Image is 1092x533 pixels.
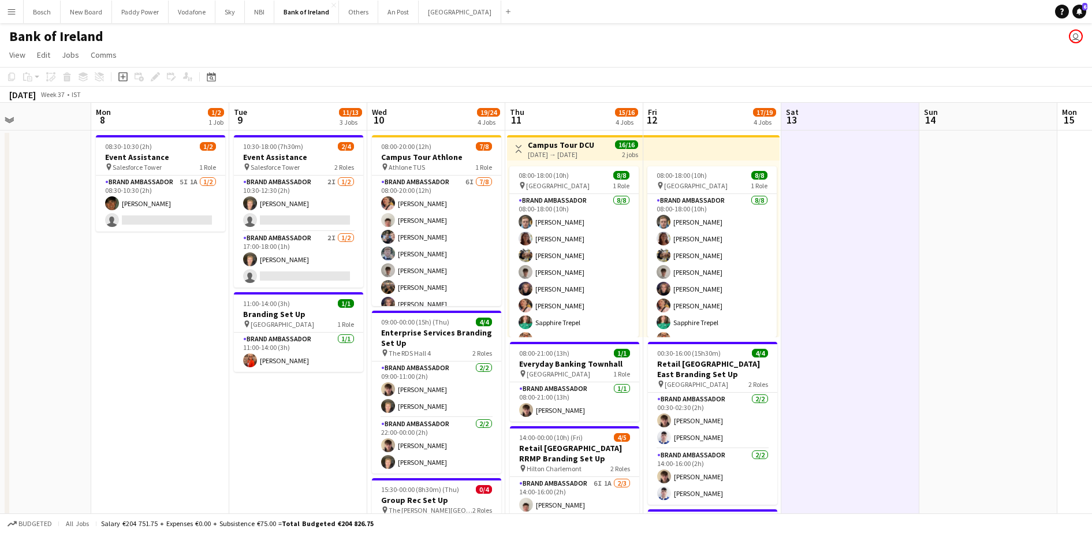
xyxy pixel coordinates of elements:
[32,47,55,62] a: Edit
[9,50,25,60] span: View
[6,517,54,530] button: Budgeted
[72,90,81,99] div: IST
[91,50,117,60] span: Comms
[57,47,84,62] a: Jobs
[9,28,103,45] h1: Bank of Ireland
[112,1,169,23] button: Paddy Power
[215,1,245,23] button: Sky
[1072,5,1086,18] a: 6
[86,47,121,62] a: Comms
[1082,3,1087,10] span: 6
[64,519,91,528] span: All jobs
[62,50,79,60] span: Jobs
[5,47,30,62] a: View
[18,520,52,528] span: Budgeted
[38,90,67,99] span: Week 37
[282,519,374,528] span: Total Budgeted €204 826.75
[419,1,501,23] button: [GEOGRAPHIC_DATA]
[339,1,378,23] button: Others
[378,1,419,23] button: An Post
[101,519,374,528] div: Salary €204 751.75 + Expenses €0.00 + Subsistence €75.00 =
[169,1,215,23] button: Vodafone
[274,1,339,23] button: Bank of Ireland
[24,1,61,23] button: Bosch
[37,50,50,60] span: Edit
[9,89,36,100] div: [DATE]
[61,1,112,23] button: New Board
[245,1,274,23] button: NBI
[1069,29,1083,43] app-user-avatar: Katie Shovlin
